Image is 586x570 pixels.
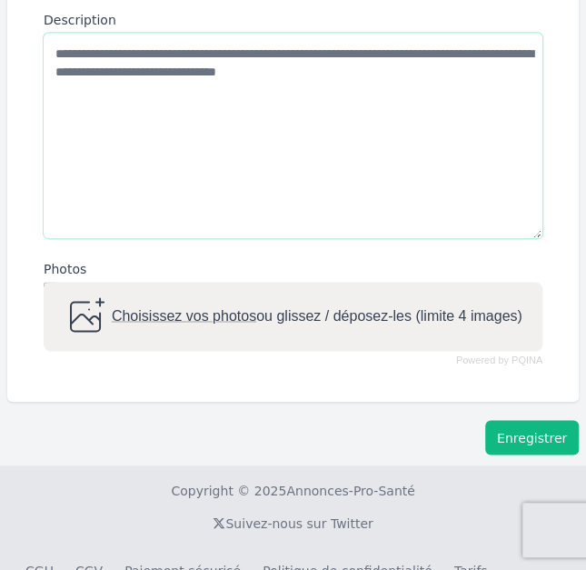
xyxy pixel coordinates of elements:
[15,481,571,499] div: Copyright © 2025
[112,308,256,324] span: Choisissez vos photos
[286,481,414,499] a: Annonces-Pro-Santé
[485,420,579,455] button: Enregistrer
[456,356,542,365] a: Powered by PQINA
[64,295,521,338] div: ou glissez / déposez-les (limite 4 images)
[213,515,372,530] a: Suivez-nous sur Twitter
[44,260,542,278] label: Photos
[44,11,542,29] label: Description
